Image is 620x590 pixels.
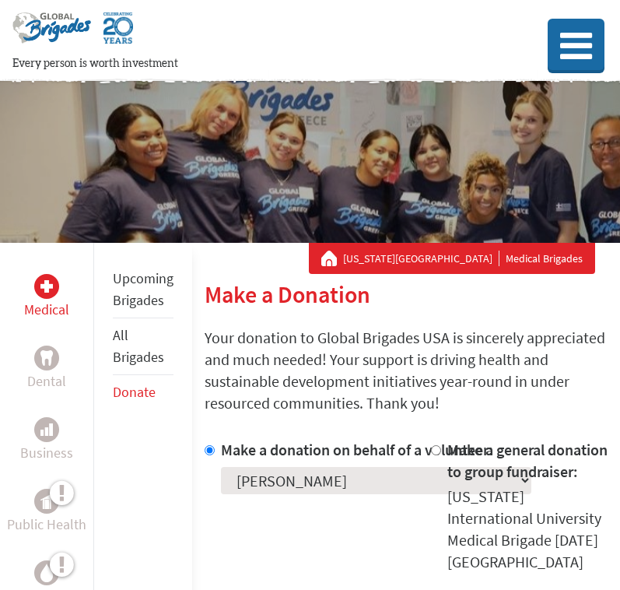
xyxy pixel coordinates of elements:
p: Every person is worth investment [12,56,508,72]
div: Water [34,560,59,585]
p: Your donation to Global Brigades USA is sincerely appreciated and much needed! Your support is dr... [205,327,608,414]
img: Public Health [40,493,53,509]
p: Public Health [7,514,86,536]
a: Public HealthPublic Health [7,489,86,536]
a: [US_STATE][GEOGRAPHIC_DATA] [343,251,499,266]
div: Medical [34,274,59,299]
a: MedicalMedical [24,274,69,321]
div: Dental [34,346,59,371]
img: Global Brigades Celebrating 20 Years [103,12,133,56]
li: Donate [113,375,173,409]
img: Business [40,423,53,436]
label: Make a donation on behalf of a volunteer: [221,440,493,459]
a: DentalDental [27,346,66,392]
li: All Brigades [113,318,173,375]
li: Upcoming Brigades [113,262,173,318]
div: Medical Brigades [321,251,583,266]
img: Dental [40,350,53,365]
a: All Brigades [113,326,164,366]
img: Global Brigades Logo [12,12,91,56]
div: [US_STATE] International University Medical Brigade [DATE] [GEOGRAPHIC_DATA] [447,486,608,573]
a: BusinessBusiness [20,417,73,464]
p: Business [20,442,73,464]
h2: Make a Donation [205,280,608,308]
label: Make a general donation to group fundraiser: [447,440,608,481]
div: Public Health [34,489,59,514]
img: Water [40,564,53,581]
img: Medical [40,280,53,293]
a: Donate [113,383,156,401]
div: Business [34,417,59,442]
p: Medical [24,299,69,321]
a: Upcoming Brigades [113,269,173,309]
p: Dental [27,371,66,392]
